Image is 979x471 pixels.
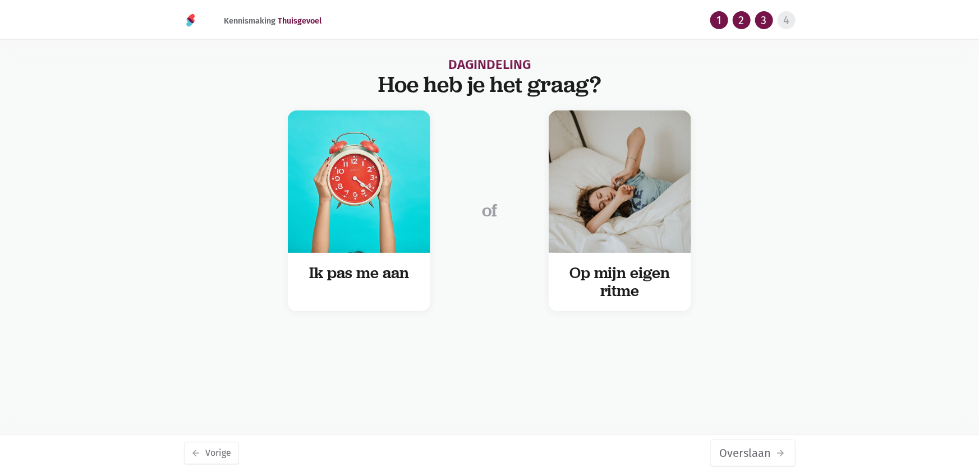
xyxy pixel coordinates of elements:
button: arrow_backVorige [184,442,239,464]
img: Soulcenter [184,13,197,27]
div: 3 [755,11,773,29]
div: 2 [733,11,751,29]
i: arrow_back [191,448,201,458]
div: 1 [710,11,728,29]
div: Kennismaking [215,2,331,40]
div: 4 [778,11,796,29]
div: of [444,110,535,311]
button: Overslaanarrow_forward [710,440,796,467]
div: Hoe heb je het graag? [184,71,796,97]
div: Dagindeling [184,58,796,71]
h6: Ik pas me aan [299,264,419,282]
i: arrow_forward [776,448,786,458]
h6: Op mijn eigen ritme [560,264,680,300]
span: Thuisgevoel [278,16,322,26]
